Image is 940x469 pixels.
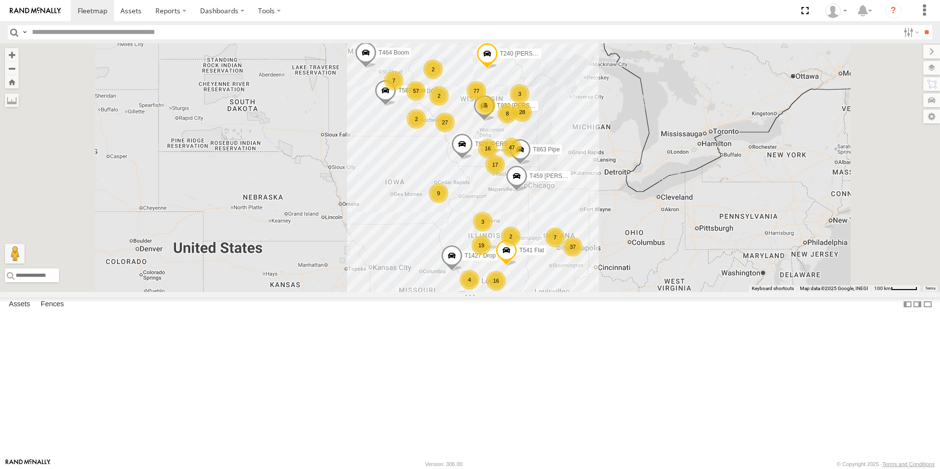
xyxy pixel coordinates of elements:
[36,297,69,311] label: Fences
[379,49,409,56] span: T464 Boom
[476,95,496,115] div: 5
[5,48,19,61] button: Zoom in
[882,461,935,467] a: Terms and Conditions
[923,297,933,312] label: Hide Summary Table
[502,138,522,157] div: 47
[473,212,493,232] div: 3
[429,183,448,203] div: 9
[485,155,505,175] div: 17
[498,104,517,123] div: 8
[5,93,19,107] label: Measure
[460,270,479,290] div: 4
[398,87,425,94] span: T587 Pipe
[501,227,521,246] div: 2
[486,271,506,291] div: 16
[406,81,426,101] div: 57
[512,102,532,122] div: 28
[545,228,565,247] div: 7
[500,50,575,57] span: T240 [PERSON_NAME] Flat
[533,146,560,153] span: T863 Pipe
[871,285,920,292] button: Map Scale: 100 km per 50 pixels
[752,285,794,292] button: Keyboard shortcuts
[21,25,29,39] label: Search Query
[563,237,583,257] div: 37
[874,286,891,291] span: 100 km
[4,297,35,311] label: Assets
[478,139,498,158] div: 16
[423,59,443,79] div: 2
[384,71,404,90] div: 7
[475,141,550,147] span: T928 [PERSON_NAME] Flat
[912,297,922,312] label: Dock Summary Table to the Right
[800,286,868,291] span: Map data ©2025 Google, INEGI
[519,247,544,254] span: T541 Flat
[471,235,491,255] div: 19
[900,25,921,39] label: Search Filter Options
[465,252,496,259] span: T1427 Drop
[5,459,51,469] a: Visit our Website
[885,3,901,19] i: ?
[925,287,936,291] a: Terms (opens in new tab)
[5,244,25,264] button: Drag Pegman onto the map to open Street View
[407,109,426,129] div: 2
[510,84,529,104] div: 3
[425,461,463,467] div: Version: 306.00
[497,102,572,109] span: T932 [PERSON_NAME] Flat
[435,113,455,132] div: 27
[5,75,19,88] button: Zoom Home
[10,7,61,14] img: rand-logo.svg
[529,173,605,179] span: T459 [PERSON_NAME] Flat
[837,461,935,467] div: © Copyright 2025 -
[822,3,851,18] div: Troy Bergum
[467,81,486,101] div: 77
[451,291,471,311] div: 8
[923,110,940,123] label: Map Settings
[903,297,912,312] label: Dock Summary Table to the Left
[5,61,19,75] button: Zoom out
[429,86,449,106] div: 2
